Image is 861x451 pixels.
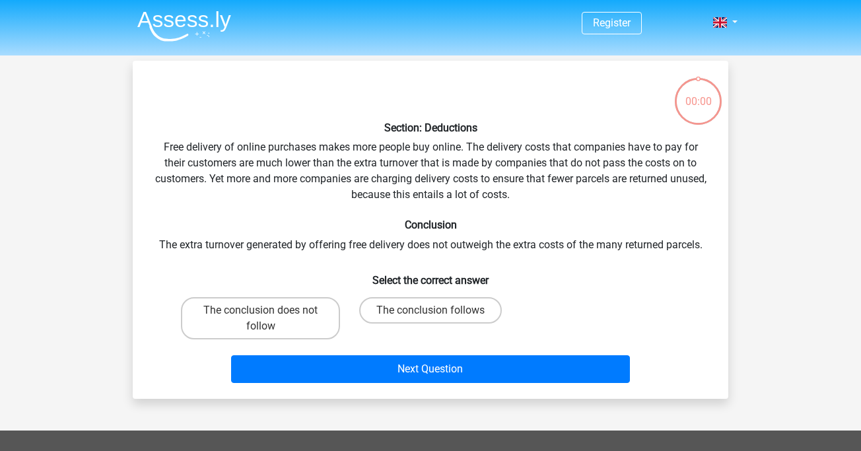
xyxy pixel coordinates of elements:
[138,71,723,388] div: Free delivery of online purchases makes more people buy online. The delivery costs that companies...
[673,77,723,110] div: 00:00
[181,297,340,339] label: The conclusion does not follow
[154,263,707,287] h6: Select the correct answer
[231,355,631,383] button: Next Question
[359,297,502,324] label: The conclusion follows
[154,121,707,134] h6: Section: Deductions
[154,219,707,231] h6: Conclusion
[137,11,231,42] img: Assessly
[593,17,631,29] a: Register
